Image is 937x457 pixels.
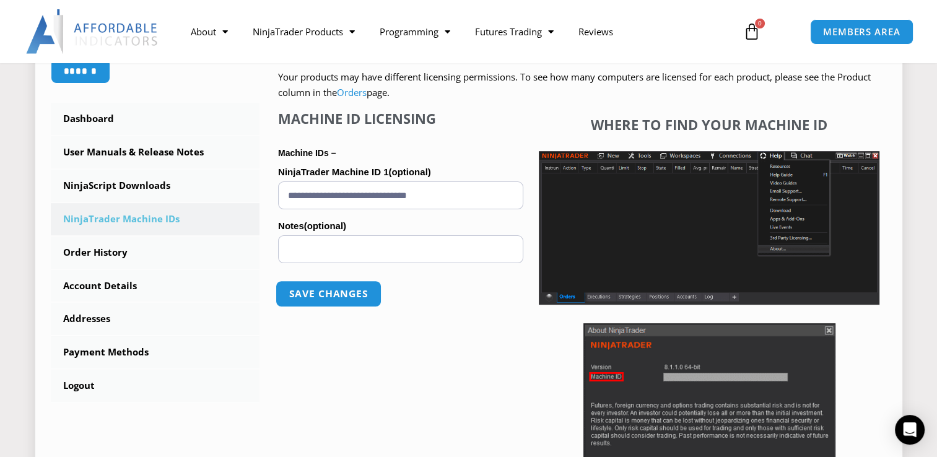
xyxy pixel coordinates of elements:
[278,163,523,181] label: NinjaTrader Machine ID 1
[755,19,765,28] span: 0
[388,167,430,177] span: (optional)
[367,17,462,46] a: Programming
[51,303,260,335] a: Addresses
[240,17,367,46] a: NinjaTrader Products
[278,71,871,99] span: Your products may have different licensing permissions. To see how many computers are licensed fo...
[565,17,625,46] a: Reviews
[51,270,260,302] a: Account Details
[278,148,336,158] strong: Machine IDs –
[462,17,565,46] a: Futures Trading
[278,217,523,235] label: Notes
[51,336,260,368] a: Payment Methods
[539,116,879,133] h4: Where to find your Machine ID
[178,17,731,46] nav: Menu
[51,170,260,202] a: NinjaScript Downloads
[810,19,913,45] a: MEMBERS AREA
[51,103,260,402] nav: Account pages
[276,281,381,307] button: Save changes
[823,27,900,37] span: MEMBERS AREA
[51,370,260,402] a: Logout
[725,14,779,50] a: 0
[539,151,879,305] img: Screenshot 2025-01-17 1155544 | Affordable Indicators – NinjaTrader
[51,136,260,168] a: User Manuals & Release Notes
[337,86,367,98] a: Orders
[304,220,346,231] span: (optional)
[26,9,159,54] img: LogoAI | Affordable Indicators – NinjaTrader
[51,103,260,135] a: Dashboard
[895,415,925,445] div: Open Intercom Messenger
[51,237,260,269] a: Order History
[178,17,240,46] a: About
[51,203,260,235] a: NinjaTrader Machine IDs
[278,110,523,126] h4: Machine ID Licensing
